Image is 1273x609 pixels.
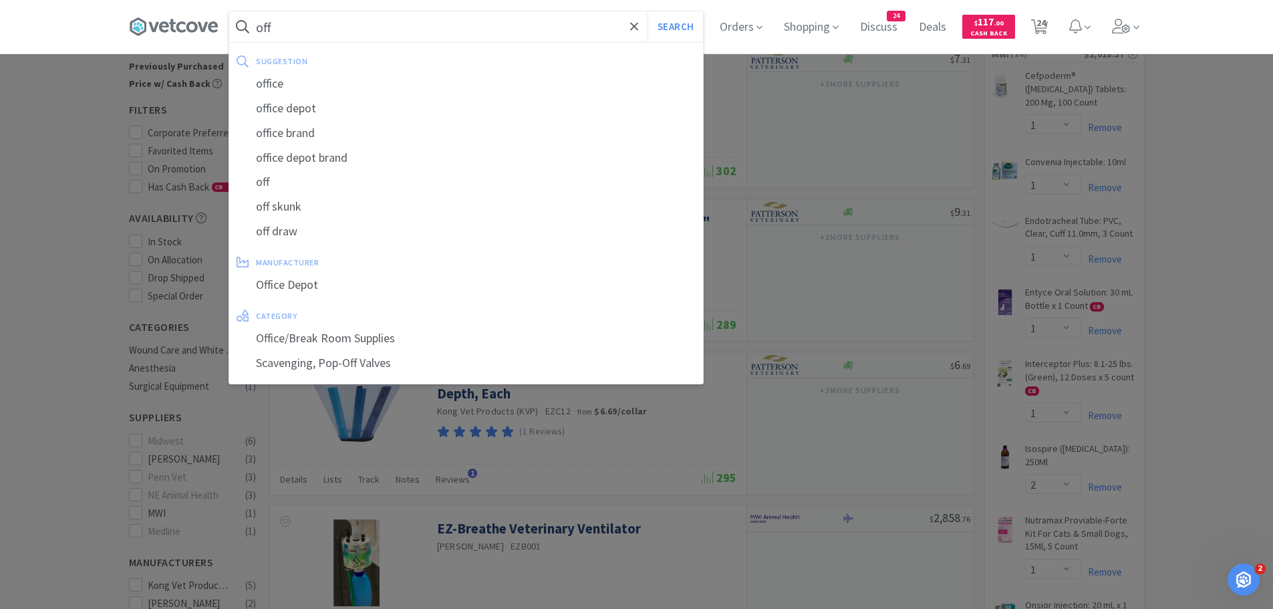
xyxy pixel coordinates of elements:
span: Cash Back [970,30,1007,39]
div: office brand [229,121,703,146]
a: Deals [913,21,952,33]
div: office depot brand [229,146,703,170]
div: office [229,72,703,96]
span: . 00 [994,19,1004,27]
span: 117 [974,15,1004,28]
div: Office Depot [229,273,703,297]
div: Scavenging, Pop-Off Valves [229,351,703,376]
div: office depot [229,96,703,121]
iframe: Intercom live chat [1228,564,1260,596]
a: 24 [1026,23,1053,35]
div: category [256,306,496,326]
div: off draw [229,219,703,244]
span: 2 [1255,564,1266,574]
div: manufacturer [256,252,507,273]
a: $117.00Cash Back [962,9,1015,45]
span: 24 [887,11,905,21]
div: off skunk [229,195,703,219]
a: Discuss24 [855,21,903,33]
div: suggestion [256,51,501,72]
span: $ [974,19,978,27]
input: Search by item, sku, manufacturer, ingredient, size... [229,11,703,42]
button: Search [648,11,703,42]
div: off [229,170,703,195]
div: Office/Break Room Supplies [229,326,703,351]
